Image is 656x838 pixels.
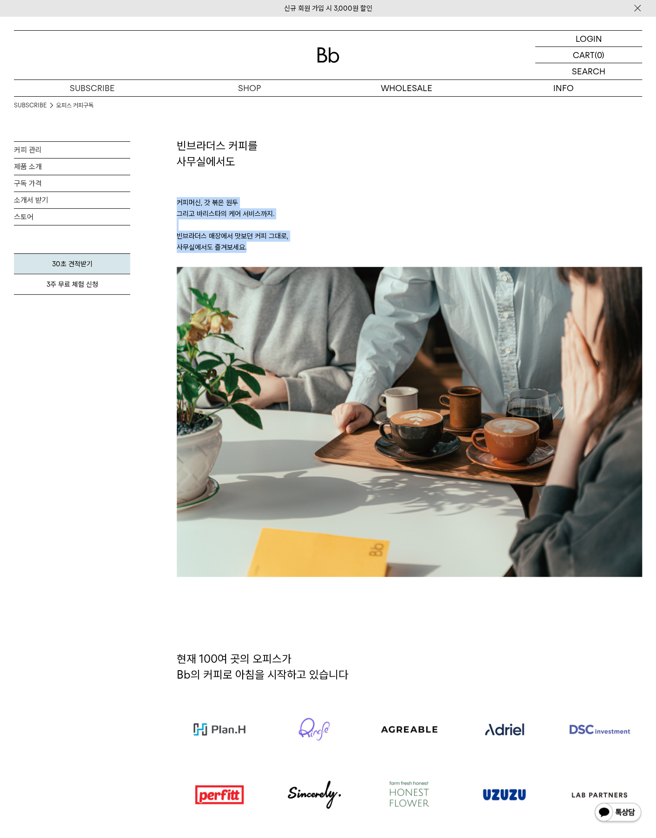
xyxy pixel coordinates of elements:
a: SUBSCRIBE [14,101,47,110]
img: 로고 [283,713,345,746]
p: LOGIN [576,31,602,46]
img: 로고 [473,713,536,746]
a: 30초 견적받기 [14,253,130,274]
a: SUBSCRIBE [14,80,171,96]
img: 로고 [317,47,339,63]
img: 로고 [283,779,345,811]
a: CART (0) [535,47,642,63]
a: SHOP [171,80,328,96]
h2: 빈브라더스 커피를 사무실에서도 [177,138,642,169]
a: 제품 소개 [14,158,130,175]
h2: 현재 100여 곳의 오피스가 Bb의 커피로 아침을 시작하고 있습니다 [177,651,642,696]
a: 오피스 커피구독 [56,101,93,110]
p: 커피머신, 갓 볶은 원두 그리고 바리스타의 케어 서비스까지. 빈브라더스 매장에서 맛보던 커피 그대로, 사무실에서도 즐겨보세요. [177,169,642,267]
img: 로고 [568,779,630,811]
p: WHOLESALE [328,80,485,96]
a: LOGIN [535,31,642,47]
a: 구독 가격 [14,175,130,191]
a: 소개서 받기 [14,192,130,208]
img: 로고 [568,713,630,746]
p: (0) [595,47,604,63]
img: 로고 [473,779,536,811]
a: 스토어 [14,209,130,225]
img: 로고 [188,713,251,746]
a: 커피 관리 [14,142,130,158]
img: 빈브라더스 오피스 메인 이미지 [177,267,642,577]
p: SEARCH [572,63,605,79]
img: 로고 [188,779,251,811]
p: INFO [485,80,642,96]
a: 신규 회원 가입 시 3,000원 할인 [284,4,372,13]
img: 카카오톡 채널 1:1 채팅 버튼 [594,802,642,824]
a: 3주 무료 체험 신청 [14,274,130,295]
p: CART [573,47,595,63]
img: 로고 [378,779,440,811]
img: 로고 [378,713,440,746]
